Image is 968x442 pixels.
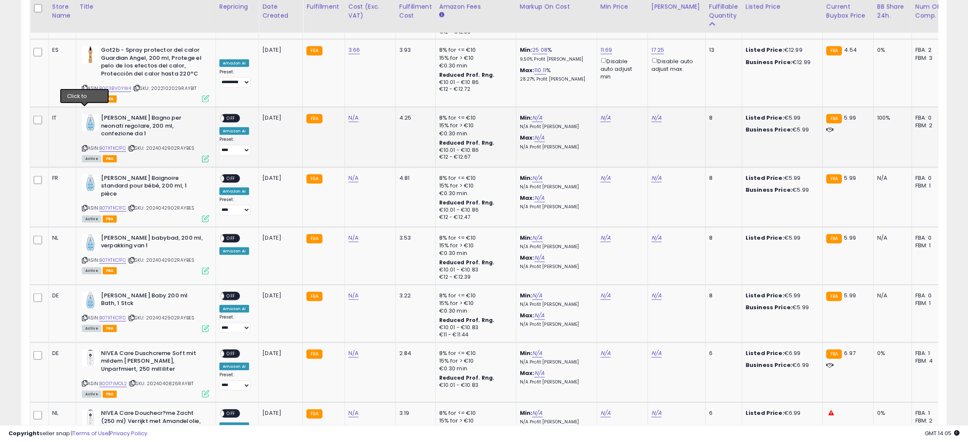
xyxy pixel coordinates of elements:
[82,174,99,191] img: 31wwPqrIkxL._SL40_.jpg
[651,349,662,358] a: N/A
[52,46,70,54] div: ES
[439,207,510,214] div: €10.01 - €10.86
[520,46,533,54] b: Min:
[439,199,495,206] b: Reduced Prof. Rng.
[600,234,611,242] a: N/A
[399,46,429,54] div: 3.93
[520,3,593,11] div: Markup on Cost
[651,291,662,300] a: N/A
[306,292,322,301] small: FBA
[709,174,735,182] div: 8
[128,145,195,151] span: | SKU: 2024042902RAYBES
[439,350,510,357] div: 8% for <= €10
[520,379,590,385] p: N/A Profit [PERSON_NAME]
[219,372,253,391] div: Preset:
[746,114,784,122] b: Listed Price:
[439,292,510,299] div: 8% for <= €10
[348,174,359,182] a: N/A
[99,380,127,387] a: B0017IMOL2
[82,325,101,332] span: All listings currently available for purchase on Amazon
[52,292,70,299] div: DE
[224,350,238,357] span: OFF
[520,254,535,262] b: Max:
[99,204,126,212] a: B07XTKC1FC
[439,46,510,54] div: 8% for <= €10
[103,325,117,332] span: FBA
[439,147,510,154] div: €10.01 - €10.86
[219,305,249,313] div: Amazon AI
[520,359,590,365] p: N/A Profit [PERSON_NAME]
[306,114,322,123] small: FBA
[439,174,510,182] div: 8% for <= €10
[399,234,429,242] div: 3.53
[439,274,510,281] div: €12 - €12.39
[439,122,510,129] div: 15% for > €10
[8,429,39,437] strong: Copyright
[532,174,542,182] a: N/A
[399,350,429,357] div: 2.84
[520,204,590,210] p: N/A Profit [PERSON_NAME]
[82,350,99,366] img: 31TqhXUgMmL._SL40_.jpg
[746,126,792,134] b: Business Price:
[534,66,546,75] a: 110.11
[8,430,147,438] div: seller snap | |
[128,257,195,263] span: | SKU: 2024042902RAYBES
[82,46,209,101] div: ASIN:
[600,349,611,358] a: N/A
[103,95,117,103] span: FBA
[439,214,510,221] div: €12 - €12.47
[520,124,590,130] p: N/A Profit [PERSON_NAME]
[532,234,542,242] a: N/A
[520,302,590,308] p: N/A Profit [PERSON_NAME]
[103,391,117,398] span: FBA
[520,144,590,150] p: N/A Profit [PERSON_NAME]
[915,174,943,182] div: FBA: 0
[439,266,510,274] div: €10.01 - €10.83
[520,67,590,82] div: %
[110,429,147,437] a: Privacy Policy
[600,291,611,300] a: N/A
[306,409,322,419] small: FBA
[826,3,870,20] div: Current Buybox Price
[746,349,784,357] b: Listed Price:
[399,3,432,20] div: Fulfillment Cost
[439,54,510,62] div: 15% for > €10
[746,174,816,182] div: €5.99
[826,350,842,359] small: FBA
[439,114,510,122] div: 8% for <= €10
[80,3,212,11] div: Title
[746,46,784,54] b: Listed Price:
[439,182,510,190] div: 15% for > €10
[82,350,209,397] div: ASIN:
[520,349,533,357] b: Min:
[439,249,510,257] div: €0.30 min
[219,197,253,215] div: Preset:
[915,357,943,365] div: FBM: 4
[262,234,296,242] div: [DATE]
[520,244,590,250] p: N/A Profit [PERSON_NAME]
[520,311,535,319] b: Max:
[709,114,735,122] div: 8
[82,409,99,426] img: 31TqhXUgMmL._SL40_.jpg
[224,175,238,182] span: OFF
[82,95,101,103] span: All listings currently available for purchase on Amazon
[532,409,542,417] a: N/A
[306,234,322,243] small: FBA
[52,114,70,122] div: IT
[399,114,429,122] div: 4.25
[399,409,429,417] div: 3.19
[520,174,533,182] b: Min:
[746,303,792,311] b: Business Price:
[877,114,905,122] div: 100%
[844,174,856,182] span: 5.99
[534,134,544,142] a: N/A
[82,114,99,131] img: 31wwPqrIkxL._SL40_.jpg
[746,59,816,66] div: €12.99
[82,114,209,161] div: ASIN:
[915,292,943,299] div: FBA: 0
[746,409,816,417] div: €6.99
[709,3,738,20] div: Fulfillable Quantity
[52,350,70,357] div: DE
[746,186,816,194] div: €5.99
[826,114,842,123] small: FBA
